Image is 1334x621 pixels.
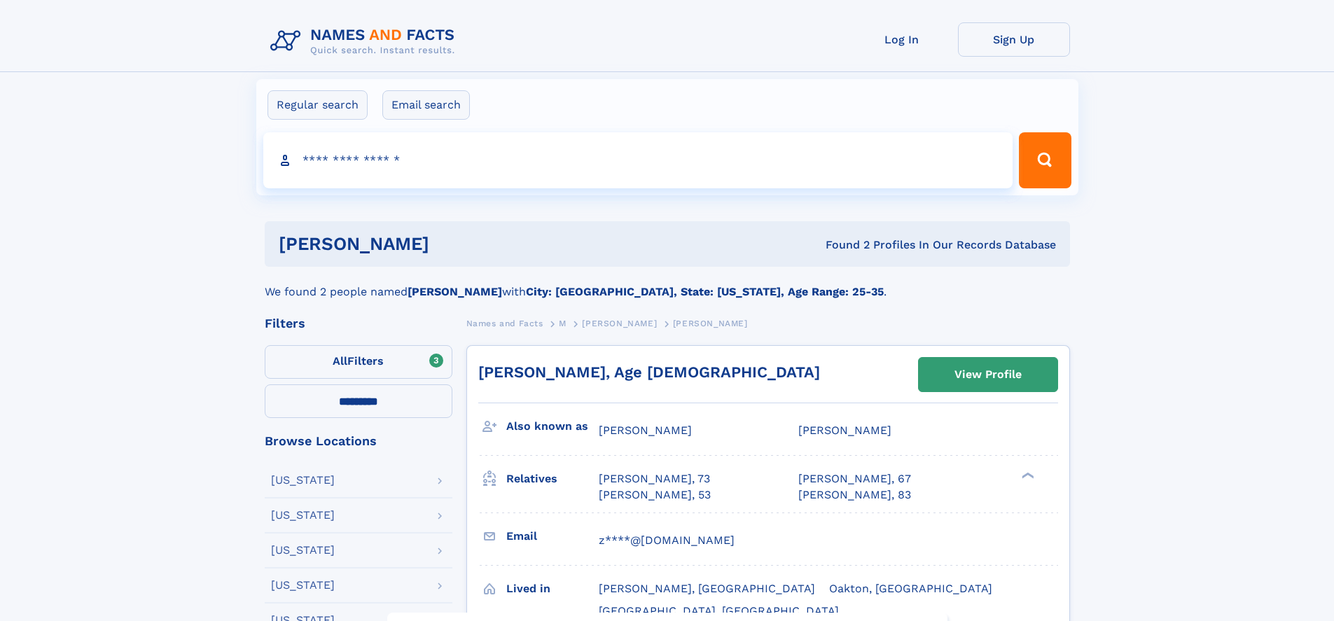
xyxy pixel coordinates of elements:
div: Browse Locations [265,435,452,447]
a: Sign Up [958,22,1070,57]
a: [PERSON_NAME] [582,314,657,332]
span: All [333,354,347,368]
a: [PERSON_NAME], Age [DEMOGRAPHIC_DATA] [478,363,820,381]
a: Names and Facts [466,314,543,332]
span: [PERSON_NAME], [GEOGRAPHIC_DATA] [599,582,815,595]
div: [US_STATE] [271,475,335,486]
a: [PERSON_NAME], 53 [599,487,711,503]
label: Regular search [268,90,368,120]
img: Logo Names and Facts [265,22,466,60]
b: [PERSON_NAME] [408,285,502,298]
span: [PERSON_NAME] [673,319,748,328]
h3: Lived in [506,577,599,601]
a: [PERSON_NAME], 67 [798,471,911,487]
h3: Relatives [506,467,599,491]
div: ❯ [1018,471,1035,480]
span: [PERSON_NAME] [582,319,657,328]
div: We found 2 people named with . [265,267,1070,300]
label: Filters [265,345,452,379]
a: View Profile [919,358,1057,391]
span: [PERSON_NAME] [798,424,891,437]
a: Log In [846,22,958,57]
label: Email search [382,90,470,120]
a: [PERSON_NAME], 73 [599,471,710,487]
div: Filters [265,317,452,330]
input: search input [263,132,1013,188]
span: [GEOGRAPHIC_DATA], [GEOGRAPHIC_DATA] [599,604,839,617]
div: [US_STATE] [271,545,335,556]
span: Oakton, [GEOGRAPHIC_DATA] [829,582,992,595]
h3: Also known as [506,414,599,438]
div: Found 2 Profiles In Our Records Database [627,237,1056,253]
a: M [559,314,567,332]
span: [PERSON_NAME] [599,424,692,437]
button: Search Button [1019,132,1071,188]
div: [US_STATE] [271,510,335,521]
div: View Profile [954,358,1022,391]
b: City: [GEOGRAPHIC_DATA], State: [US_STATE], Age Range: 25-35 [526,285,884,298]
div: [US_STATE] [271,580,335,591]
a: [PERSON_NAME], 83 [798,487,911,503]
span: M [559,319,567,328]
h3: Email [506,524,599,548]
h1: [PERSON_NAME] [279,235,627,253]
